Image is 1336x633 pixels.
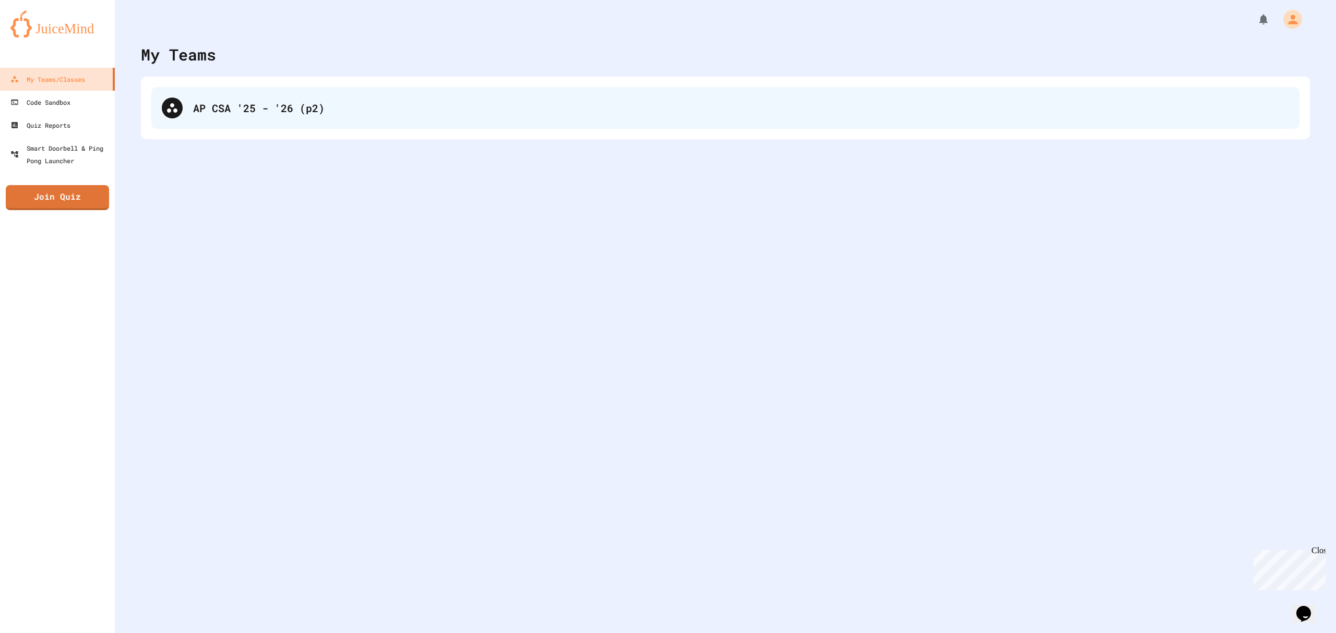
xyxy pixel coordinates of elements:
div: My Teams [141,43,216,66]
iframe: chat widget [1292,591,1326,623]
div: My Teams/Classes [10,73,85,86]
div: Quiz Reports [10,119,70,131]
div: AP CSA '25 - '26 (p2) [151,87,1299,129]
iframe: chat widget [1249,546,1326,590]
div: AP CSA '25 - '26 (p2) [193,100,1289,116]
a: Join Quiz [6,185,109,210]
div: Smart Doorbell & Ping Pong Launcher [10,142,111,167]
div: Chat with us now!Close [4,4,72,66]
div: My Notifications [1238,10,1272,28]
div: My Account [1272,7,1305,31]
img: logo-orange.svg [10,10,104,38]
div: Code Sandbox [10,96,70,108]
